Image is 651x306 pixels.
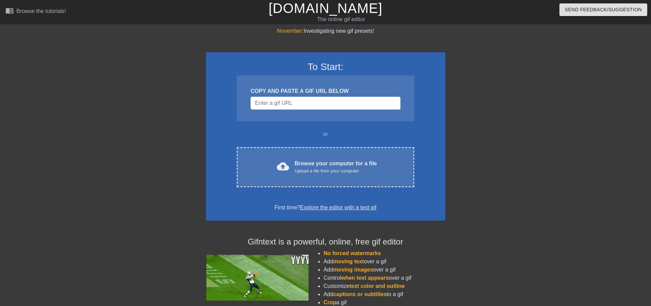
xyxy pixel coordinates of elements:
img: football_small.gif [206,255,309,301]
span: when text appears [341,275,389,281]
div: Upload a file from your computer [295,168,377,175]
a: [DOMAIN_NAME] [269,1,382,16]
div: Investigating new gif presets! [206,27,445,35]
a: Browse the tutorials! [5,6,66,17]
div: The online gif editor [220,15,462,24]
div: or [224,130,428,138]
h3: To Start: [215,61,436,73]
span: Crop [324,300,336,305]
span: Send Feedback/Suggestion [565,5,642,14]
li: Control over a gif [324,274,445,282]
span: November: [277,28,303,34]
li: Customize [324,282,445,290]
div: Browse the tutorials! [16,8,66,14]
h4: Gifntext is a powerful, online, free gif editor [206,237,445,247]
span: cloud_upload [277,160,289,172]
span: menu_book [5,6,14,15]
span: No forced watermarks [324,250,381,256]
li: Add over a gif [324,258,445,266]
li: Add over a gif [324,266,445,274]
div: First time? [215,204,436,212]
li: Add to a gif [324,290,445,298]
input: Username [250,97,400,110]
span: text color and outline [349,283,405,289]
div: COPY AND PASTE A GIF URL BELOW [250,87,400,95]
span: moving images [333,267,373,273]
div: Browse your computer for a file [295,159,377,175]
a: Explore the editor with a test gif [300,205,376,210]
button: Send Feedback/Suggestion [559,3,647,16]
span: moving text [333,259,364,264]
span: captions or subtitles [333,291,386,297]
